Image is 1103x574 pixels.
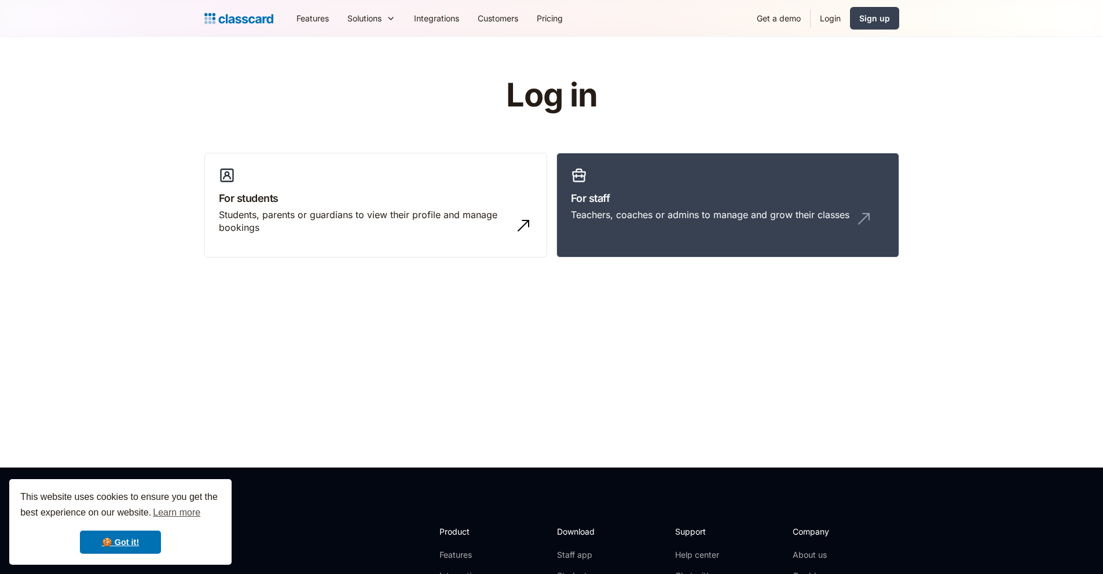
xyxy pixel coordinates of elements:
[9,479,232,565] div: cookieconsent
[571,190,885,206] h3: For staff
[793,525,870,538] h2: Company
[571,208,849,221] div: Teachers, coaches or admins to manage and grow their classes
[747,5,810,31] a: Get a demo
[219,190,533,206] h3: For students
[811,5,850,31] a: Login
[556,153,899,258] a: For staffTeachers, coaches or admins to manage and grow their classes
[20,490,221,521] span: This website uses cookies to ensure you get the best experience on our website.
[793,549,870,561] a: About us
[439,525,501,538] h2: Product
[468,5,527,31] a: Customers
[287,5,338,31] a: Features
[338,5,405,31] div: Solutions
[368,78,735,113] h1: Log in
[675,549,722,561] a: Help center
[557,525,604,538] h2: Download
[675,525,722,538] h2: Support
[850,7,899,30] a: Sign up
[439,549,501,561] a: Features
[219,208,510,234] div: Students, parents or guardians to view their profile and manage bookings
[204,153,547,258] a: For studentsStudents, parents or guardians to view their profile and manage bookings
[405,5,468,31] a: Integrations
[527,5,572,31] a: Pricing
[347,12,382,24] div: Solutions
[151,504,202,521] a: learn more about cookies
[859,12,890,24] div: Sign up
[557,549,604,561] a: Staff app
[80,531,161,554] a: dismiss cookie message
[204,10,273,27] a: home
